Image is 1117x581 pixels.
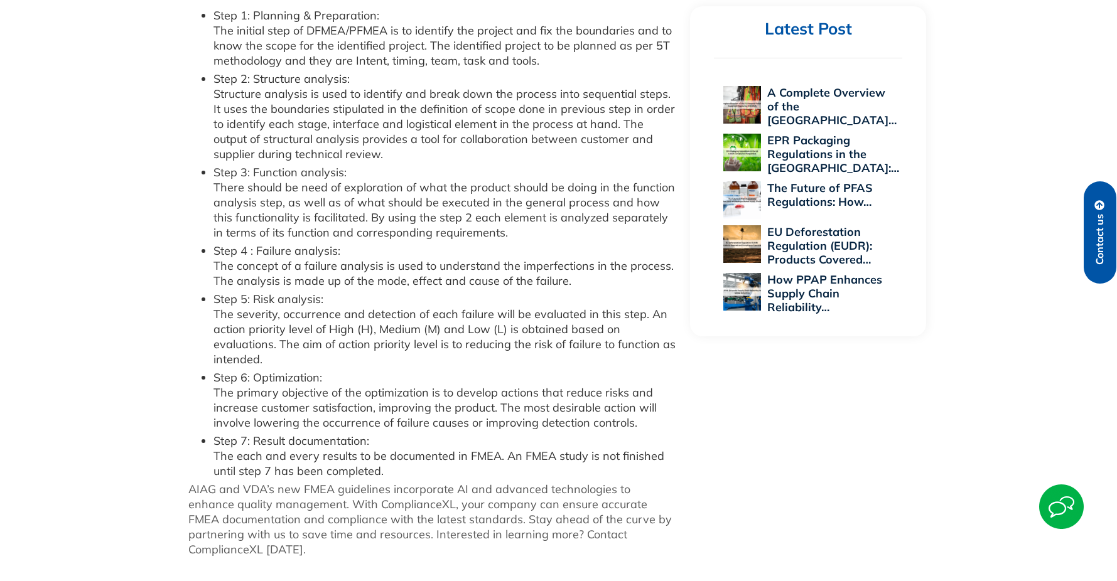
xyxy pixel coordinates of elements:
img: The Future of PFAS Regulations: How 2025 Will Reshape Global Supply Chains [723,181,761,219]
li: Step 3: Function analysis: There should be need of exploration of what the product should be doin... [213,165,678,240]
li: Step 6: Optimization: The primary objective of the optimization is to develop actions that reduce... [213,370,678,430]
li: Step 2: Structure analysis: Structure analysis is used to identify and break down the process int... [213,72,678,162]
li: Step 4 : Failure analysis: The concept of a failure analysis is used to understand the imperfecti... [213,243,678,289]
a: How PPAP Enhances Supply Chain Reliability… [767,272,882,314]
li: Step 5: Risk analysis: The severity, occurrence and detection of each failure will be evaluated i... [213,292,678,367]
img: Start Chat [1039,484,1084,529]
a: The Future of PFAS Regulations: How… [767,181,873,209]
img: How PPAP Enhances Supply Chain Reliability Across Global Industries [723,273,761,311]
a: EPR Packaging Regulations in the [GEOGRAPHIC_DATA]:… [767,133,899,175]
a: A Complete Overview of the [GEOGRAPHIC_DATA]… [767,85,897,127]
h2: Latest Post [714,19,902,40]
img: EPR Packaging Regulations in the US: A 2025 Compliance Perspective [723,134,761,171]
a: EU Deforestation Regulation (EUDR): Products Covered… [767,225,872,267]
li: Step 7: Result documentation: The each and every results to be documented in FMEA. An FMEA study ... [213,434,678,479]
p: AIAG and VDA’s new FMEA guidelines incorporate AI and advanced technologies to enhance quality ma... [188,482,678,557]
a: Contact us [1084,181,1116,284]
li: Step 1: Planning & Preparation: The initial step of DFMEA/PFMEA is to identify the project and fi... [213,8,678,68]
img: EU Deforestation Regulation (EUDR): Products Covered and Compliance Essentials [723,225,761,263]
img: A Complete Overview of the EU Personal Protective Equipment Regulation 2016/425 [723,86,761,124]
span: Contact us [1094,214,1106,265]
